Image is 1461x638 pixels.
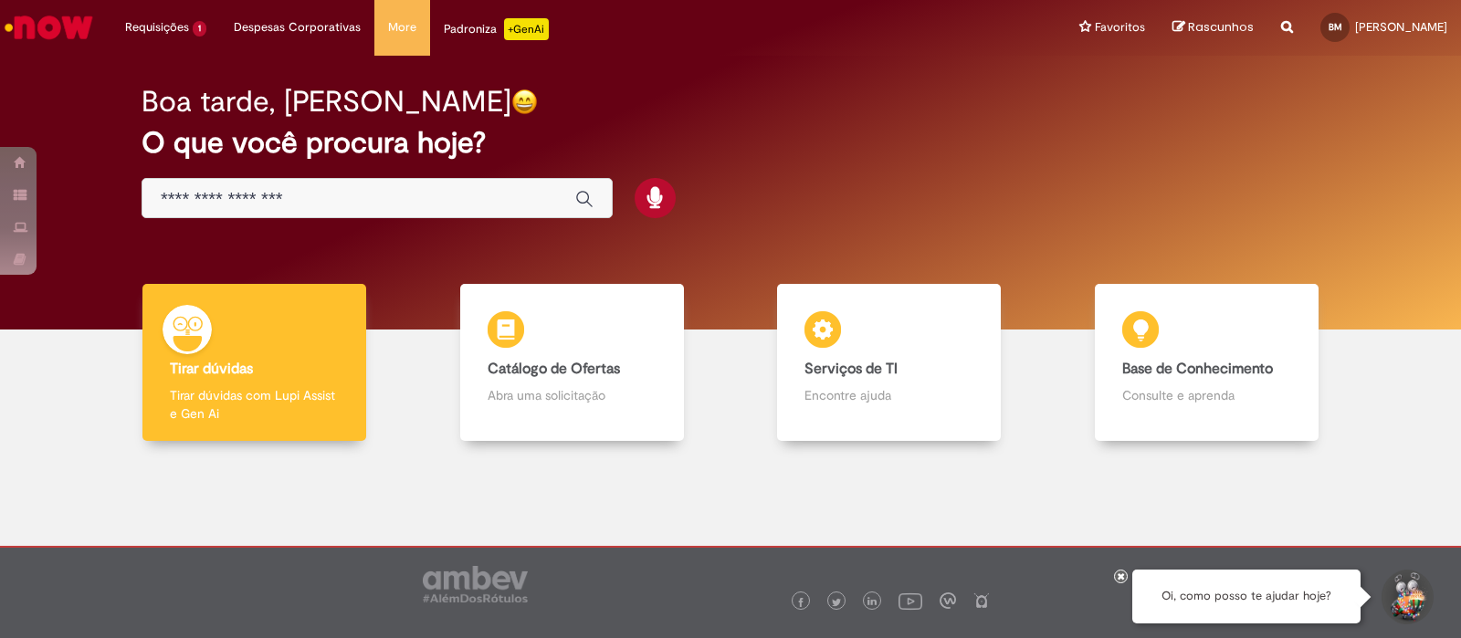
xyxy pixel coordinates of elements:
[193,21,206,37] span: 1
[1379,570,1434,624] button: Iniciar Conversa de Suporte
[234,18,361,37] span: Despesas Corporativas
[488,386,657,404] p: Abra uma solicitação
[832,598,841,607] img: logo_footer_twitter.png
[804,386,973,404] p: Encontre ajuda
[1122,360,1273,378] b: Base de Conhecimento
[1188,18,1254,36] span: Rascunhos
[423,566,528,602] img: logo_footer_ambev_rotulo_gray.png
[388,18,416,37] span: More
[96,284,414,442] a: Tirar dúvidas Tirar dúvidas com Lupi Assist e Gen Ai
[414,284,731,442] a: Catálogo de Ofertas Abra uma solicitação
[804,360,898,378] b: Serviços de TI
[1172,19,1254,37] a: Rascunhos
[504,18,549,40] p: +GenAi
[170,386,339,423] p: Tirar dúvidas com Lupi Assist e Gen Ai
[142,127,1319,159] h2: O que você procura hoje?
[940,592,956,609] img: logo_footer_workplace.png
[1355,19,1447,35] span: [PERSON_NAME]
[125,18,189,37] span: Requisições
[511,89,538,115] img: happy-face.png
[142,86,511,118] h2: Boa tarde, [PERSON_NAME]
[1329,21,1342,33] span: BM
[1122,386,1291,404] p: Consulte e aprenda
[973,592,990,609] img: logo_footer_naosei.png
[2,9,96,46] img: ServiceNow
[444,18,549,40] div: Padroniza
[1132,570,1361,623] div: Oi, como posso te ajudar hoje?
[730,284,1048,442] a: Serviços de TI Encontre ajuda
[796,598,805,607] img: logo_footer_facebook.png
[170,360,253,378] b: Tirar dúvidas
[488,360,620,378] b: Catálogo de Ofertas
[1048,284,1366,442] a: Base de Conhecimento Consulte e aprenda
[867,597,877,608] img: logo_footer_linkedin.png
[899,589,922,612] img: logo_footer_youtube.png
[1095,18,1145,37] span: Favoritos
